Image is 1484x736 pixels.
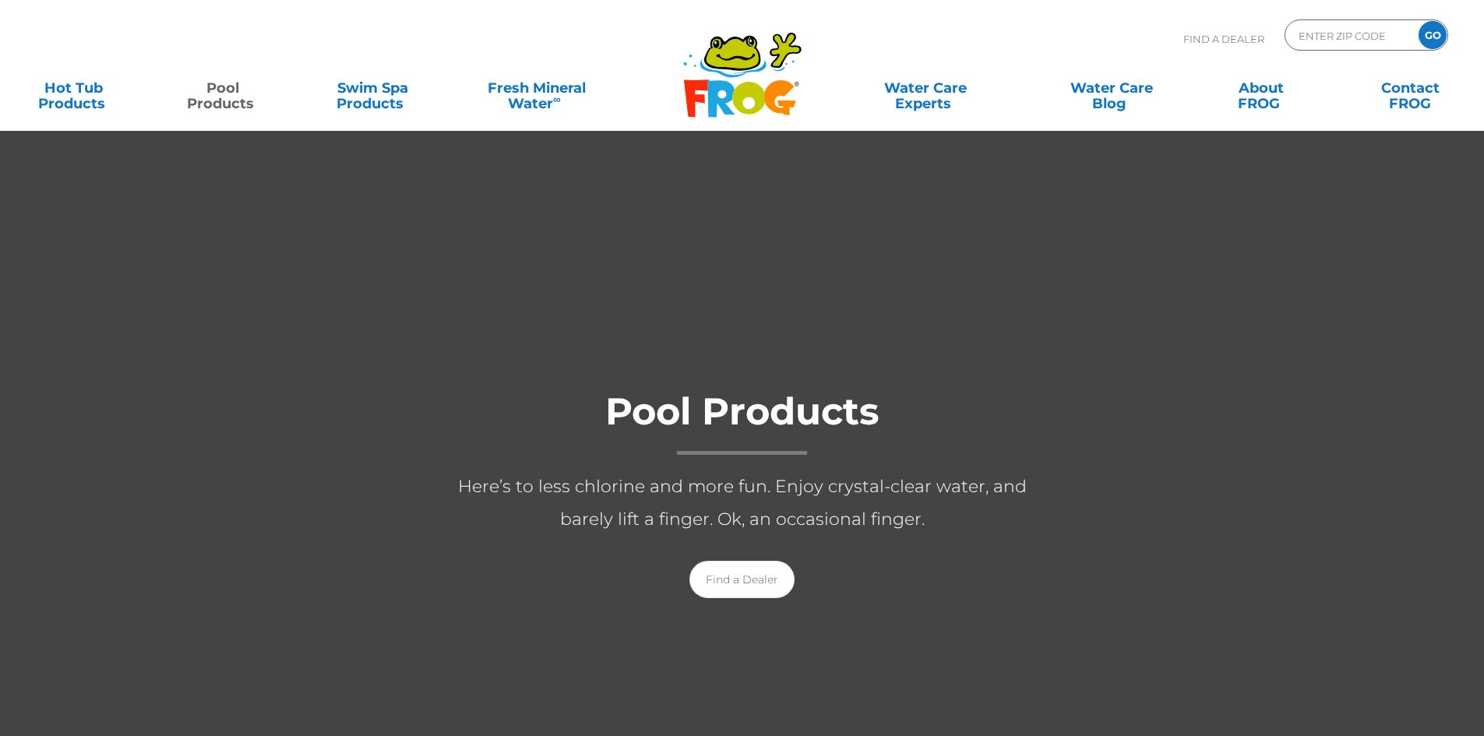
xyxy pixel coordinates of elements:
[431,470,1054,536] p: Here’s to less chlorine and more fun. Enjoy crystal-clear water, and barely lift a finger. Ok, an...
[1203,72,1319,104] a: AboutFROG
[831,72,1020,104] a: Water CareExperts
[689,561,795,598] a: Find a Dealer
[1297,24,1402,47] input: Zip Code Form
[315,72,431,104] a: Swim SpaProducts
[1419,21,1447,49] input: GO
[165,72,281,104] a: PoolProducts
[553,93,561,105] sup: ∞
[464,72,609,104] a: Fresh MineralWater∞
[1053,72,1169,104] a: Water CareBlog
[1352,72,1468,104] a: ContactFROG
[431,391,1054,455] h1: Pool Products
[1183,19,1264,58] p: Find A Dealer
[16,72,132,104] a: Hot TubProducts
